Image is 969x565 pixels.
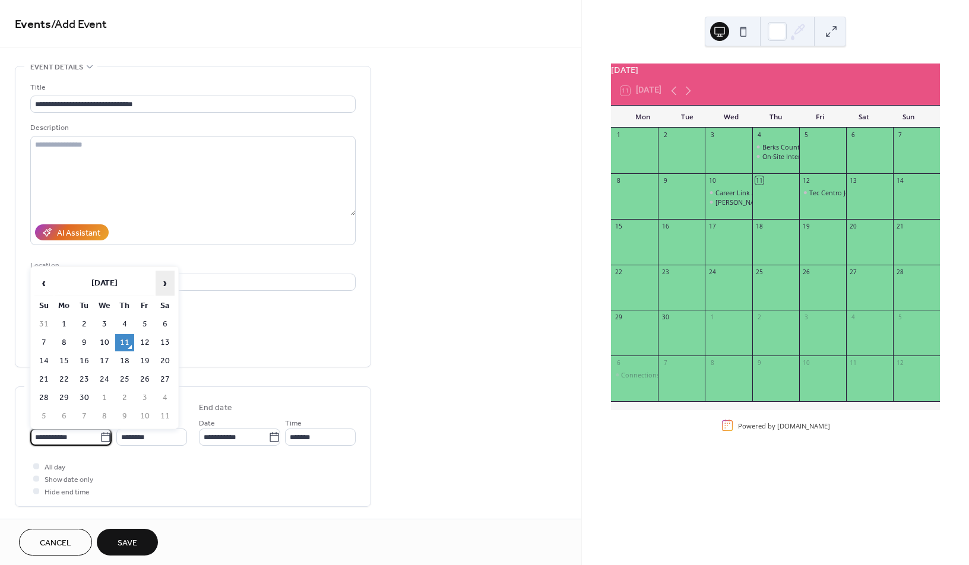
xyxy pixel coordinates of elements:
div: 23 [661,268,670,276]
td: 27 [156,371,175,388]
td: 21 [34,371,53,388]
td: 7 [75,408,94,425]
div: 19 [802,222,810,230]
div: 3 [708,131,717,139]
th: Tu [75,297,94,315]
div: 9 [661,176,670,185]
div: 25 [755,268,764,276]
div: 6 [849,131,857,139]
td: 14 [34,353,53,370]
div: 10 [802,359,810,367]
td: 4 [115,316,134,333]
button: Cancel [19,529,92,556]
div: 11 [755,176,764,185]
td: 2 [75,316,94,333]
td: 24 [95,371,114,388]
div: Sun [886,106,930,128]
td: 7 [34,334,53,351]
button: AI Assistant [35,224,109,240]
td: 2 [115,389,134,407]
span: › [156,271,174,295]
div: Berks County PennDOT Winter Maintenance Hiring Event [762,142,936,151]
div: [PERSON_NAME]'s Hiring Event [715,198,809,207]
div: Description [30,122,353,134]
td: 16 [75,353,94,370]
div: Location [30,259,353,272]
div: Mon [620,106,665,128]
td: 13 [156,334,175,351]
div: 18 [755,222,764,230]
th: We [95,297,114,315]
div: Wed [709,106,753,128]
td: 10 [135,408,154,425]
div: 15 [615,222,623,230]
div: 12 [802,176,810,185]
span: All day [45,461,65,474]
div: [DATE] [611,64,940,77]
div: Tec Centro Job Fair 2025 [809,188,883,197]
td: 10 [95,334,114,351]
td: 5 [135,316,154,333]
td: 31 [34,316,53,333]
td: 22 [55,371,74,388]
div: Thu [753,106,798,128]
div: 17 [708,222,717,230]
td: 29 [55,389,74,407]
div: 5 [896,313,904,322]
span: ‹ [35,271,53,295]
span: Show date only [45,474,93,486]
div: 13 [849,176,857,185]
div: End date [199,402,232,414]
div: 9 [755,359,764,367]
td: 1 [95,389,114,407]
div: 4 [755,131,764,139]
div: 16 [661,222,670,230]
td: 19 [135,353,154,370]
td: 23 [75,371,94,388]
div: Career Link Awareness Day [715,188,797,197]
td: 18 [115,353,134,370]
div: 24 [708,268,717,276]
div: 22 [615,268,623,276]
span: Save [118,537,137,550]
td: 11 [115,334,134,351]
div: On-Site Interviews: Construction Master Services [762,152,908,161]
td: 8 [95,408,114,425]
a: [DOMAIN_NAME] [777,421,830,430]
th: Su [34,297,53,315]
td: 9 [115,408,134,425]
div: Connections Work Career Fair [621,370,712,379]
td: 20 [156,353,175,370]
div: Berks County PennDOT Winter Maintenance Hiring Event [752,142,799,151]
div: Title [30,81,353,94]
div: 1 [708,313,717,322]
th: Mo [55,297,74,315]
th: Fr [135,297,154,315]
th: Sa [156,297,175,315]
div: 28 [896,268,904,276]
th: Th [115,297,134,315]
span: Time [285,417,302,430]
div: 6 [615,359,623,367]
td: 9 [75,334,94,351]
div: 7 [896,131,904,139]
td: 11 [156,408,175,425]
div: 8 [615,176,623,185]
a: Events [15,13,51,36]
div: 27 [849,268,857,276]
div: 5 [802,131,810,139]
div: Tue [665,106,710,128]
td: 26 [135,371,154,388]
span: Date [199,417,215,430]
td: 6 [55,408,74,425]
div: 12 [896,359,904,367]
td: 12 [135,334,154,351]
th: [DATE] [55,271,154,296]
div: 8 [708,359,717,367]
div: 20 [849,222,857,230]
div: Fri [797,106,842,128]
div: 2 [755,313,764,322]
td: 1 [55,316,74,333]
div: Boscov's Hiring Event [705,198,752,207]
